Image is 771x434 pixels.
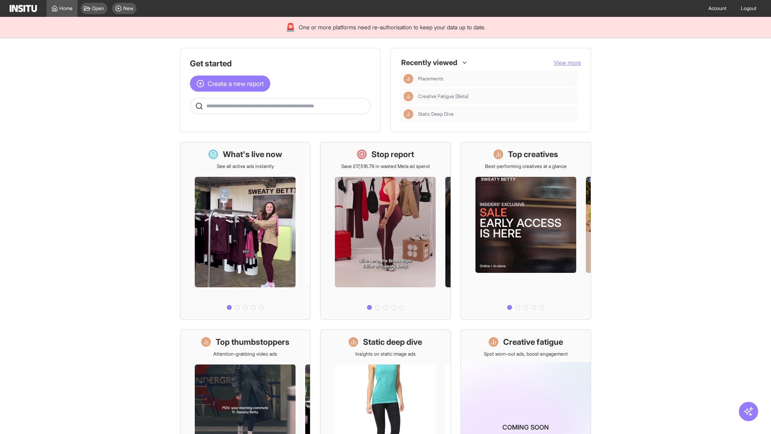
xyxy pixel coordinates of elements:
p: See all active ads instantly [217,163,274,170]
h1: Get started [190,58,371,69]
span: Placements [418,76,575,82]
p: Best-performing creatives at a glance [485,163,567,170]
h1: Top thumbstoppers [216,336,290,348]
span: View more [554,59,581,66]
a: Stop reportSave £17,516.79 in wasted Meta ad spend [320,142,451,320]
span: Home [59,5,73,12]
h1: Stop report [371,149,414,160]
span: Creative Fatigue [Beta] [418,93,469,100]
div: Insights [404,109,413,119]
span: Placements [418,76,443,82]
button: View more [554,59,581,67]
h1: Static deep dive [363,336,422,348]
span: Open [92,5,104,12]
h1: What's live now [223,149,282,160]
div: Insights [404,92,413,101]
p: Attention-grabbing video ads [213,351,277,357]
p: Insights on static image ads [355,351,416,357]
div: Insights [404,74,413,84]
button: Create a new report [190,76,270,92]
span: One or more platforms need re-authorisation to keep your data up to date. [299,23,485,31]
span: New [123,5,133,12]
span: Create a new report [208,79,264,88]
img: Logo [10,5,37,12]
span: Static Deep Dive [418,111,575,117]
span: Creative Fatigue [Beta] [418,93,575,100]
a: Top creativesBest-performing creatives at a glance [461,142,591,320]
p: Save £17,516.79 in wasted Meta ad spend [341,163,430,170]
div: 🚨 [286,22,296,33]
span: Static Deep Dive [418,111,454,117]
h1: Top creatives [508,149,558,160]
a: What's live nowSee all active ads instantly [180,142,310,320]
